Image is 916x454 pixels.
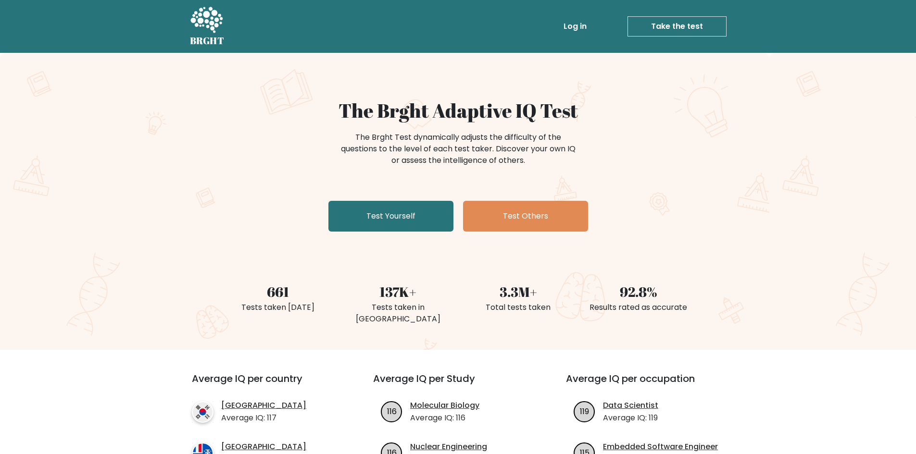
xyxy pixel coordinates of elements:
[566,373,736,396] h3: Average IQ per occupation
[344,302,452,325] div: Tests taken in [GEOGRAPHIC_DATA]
[410,400,479,411] a: Molecular Biology
[373,373,543,396] h3: Average IQ per Study
[190,4,225,49] a: BRGHT
[464,282,573,302] div: 3.3M+
[221,412,306,424] p: Average IQ: 117
[584,282,693,302] div: 92.8%
[410,412,479,424] p: Average IQ: 116
[584,302,693,313] div: Results rated as accurate
[338,132,578,166] div: The Brght Test dynamically adjusts the difficulty of the questions to the level of each test take...
[344,282,452,302] div: 137K+
[190,35,225,47] h5: BRGHT
[221,400,306,411] a: [GEOGRAPHIC_DATA]
[603,412,658,424] p: Average IQ: 119
[224,302,332,313] div: Tests taken [DATE]
[224,282,332,302] div: 661
[464,302,573,313] div: Total tests taken
[328,201,453,232] a: Test Yourself
[603,400,658,411] a: Data Scientist
[603,441,718,453] a: Embedded Software Engineer
[192,373,339,396] h3: Average IQ per country
[192,401,213,423] img: country
[580,405,589,417] text: 119
[410,441,487,453] a: Nuclear Engineering
[627,16,727,37] a: Take the test
[221,441,306,453] a: [GEOGRAPHIC_DATA]
[463,201,588,232] a: Test Others
[560,17,590,36] a: Log in
[387,405,397,417] text: 116
[224,99,693,122] h1: The Brght Adaptive IQ Test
